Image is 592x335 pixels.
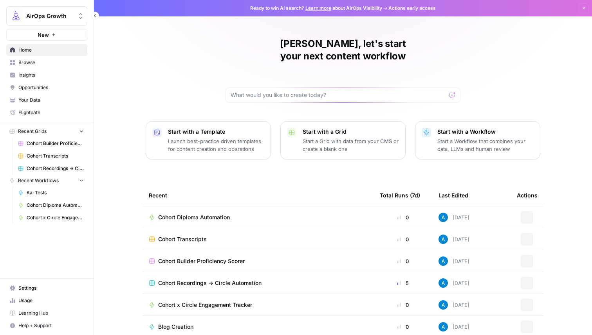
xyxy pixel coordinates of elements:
[380,301,426,309] div: 0
[415,121,540,159] button: Start with a WorkflowStart a Workflow that combines your data, LLMs and human review
[388,5,436,12] span: Actions early access
[18,310,84,317] span: Learning Hub
[27,189,84,196] span: Kai Tests
[158,235,207,243] span: Cohort Transcripts
[6,282,87,294] a: Settings
[305,5,331,11] a: Learn more
[18,109,84,116] span: Flightpath
[6,94,87,106] a: Your Data
[18,322,84,329] span: Help + Support
[6,29,87,41] button: New
[38,31,49,39] span: New
[6,106,87,119] a: Flightpath
[14,199,87,211] a: Cohort Diploma Automation
[303,137,399,153] p: Start a Grid with data from your CMS or create a blank one
[439,278,448,288] img: o3cqybgnmipr355j8nz4zpq1mc6x
[149,235,367,243] a: Cohort Transcripts
[303,128,399,136] p: Start with a Grid
[158,301,252,309] span: Cohort x Circle Engagement Tracker
[380,257,426,265] div: 0
[27,152,84,159] span: Cohort Transcripts
[6,319,87,332] button: Help + Support
[18,72,84,79] span: Insights
[517,185,538,206] div: Actions
[149,301,367,309] a: Cohort x Circle Engagement Tracker
[439,213,469,222] div: [DATE]
[18,97,84,104] span: Your Data
[158,279,262,287] span: Cohort Recordings -> Circle Automation
[18,285,84,292] span: Settings
[18,297,84,304] span: Usage
[6,44,87,56] a: Home
[14,137,87,150] a: Cohort Builder Proficiency Scorer
[6,175,87,186] button: Recent Workflows
[6,81,87,94] a: Opportunities
[27,214,84,221] span: Cohort x Circle Engagement Tracker
[146,121,271,159] button: Start with a TemplateLaunch best-practice driven templates for content creation and operations
[380,323,426,331] div: 0
[439,322,469,331] div: [DATE]
[14,150,87,162] a: Cohort Transcripts
[6,307,87,319] a: Learning Hub
[437,128,534,136] p: Start with a Workflow
[439,322,448,331] img: o3cqybgnmipr355j8nz4zpq1mc6x
[149,279,367,287] a: Cohort Recordings -> Circle Automation
[6,294,87,307] a: Usage
[158,213,230,221] span: Cohort Diploma Automation
[437,137,534,153] p: Start a Workflow that combines your data, LLMs and human review
[380,279,426,287] div: 5
[18,84,84,91] span: Opportunities
[439,235,469,244] div: [DATE]
[439,235,448,244] img: o3cqybgnmipr355j8nz4zpq1mc6x
[168,128,264,136] p: Start with a Template
[18,47,84,54] span: Home
[18,128,47,135] span: Recent Grids
[439,185,468,206] div: Last Edited
[27,165,84,172] span: Cohort Recordings -> Circle Automation
[18,59,84,66] span: Browse
[6,69,87,81] a: Insights
[439,213,448,222] img: o3cqybgnmipr355j8nz4zpq1mc6x
[14,211,87,224] a: Cohort x Circle Engagement Tracker
[26,12,74,20] span: AirOps Growth
[439,300,469,310] div: [DATE]
[439,278,469,288] div: [DATE]
[380,235,426,243] div: 0
[6,6,87,26] button: Workspace: AirOps Growth
[439,256,469,266] div: [DATE]
[280,121,406,159] button: Start with a GridStart a Grid with data from your CMS or create a blank one
[149,213,367,221] a: Cohort Diploma Automation
[168,137,264,153] p: Launch best-practice driven templates for content creation and operations
[149,257,367,265] a: Cohort Builder Proficiency Scorer
[9,9,23,23] img: AirOps Growth Logo
[231,91,446,99] input: What would you like to create today?
[380,185,420,206] div: Total Runs (7d)
[226,38,460,63] h1: [PERSON_NAME], let's start your next content workflow
[380,213,426,221] div: 0
[14,162,87,175] a: Cohort Recordings -> Circle Automation
[27,140,84,147] span: Cohort Builder Proficiency Scorer
[158,323,193,331] span: Blog Creation
[27,202,84,209] span: Cohort Diploma Automation
[250,5,382,12] span: Ready to win AI search? about AirOps Visibility
[149,185,367,206] div: Recent
[149,323,367,331] a: Blog Creation
[6,56,87,69] a: Browse
[439,300,448,310] img: o3cqybgnmipr355j8nz4zpq1mc6x
[18,177,59,184] span: Recent Workflows
[14,186,87,199] a: Kai Tests
[6,125,87,137] button: Recent Grids
[158,257,245,265] span: Cohort Builder Proficiency Scorer
[439,256,448,266] img: o3cqybgnmipr355j8nz4zpq1mc6x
